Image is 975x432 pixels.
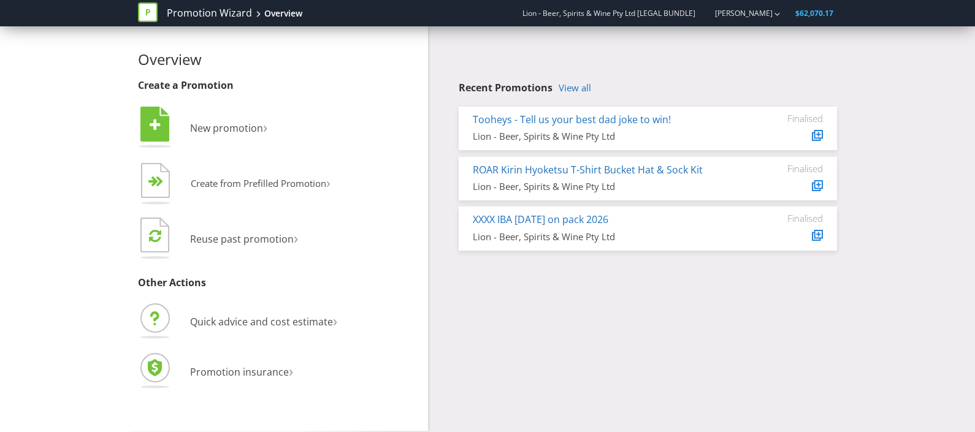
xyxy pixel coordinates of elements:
[191,177,326,189] span: Create from Prefilled Promotion
[333,310,337,330] span: ›
[559,83,591,93] a: View all
[138,365,293,379] a: Promotion insurance›
[473,163,703,176] a: ROAR Kirin Hyoketsu T-Shirt Bucket Hat & Sock Kit
[795,8,833,18] span: $62,070.17
[138,160,331,209] button: Create from Prefilled Promotion›
[473,113,671,126] a: Tooheys - Tell us your best dad joke to win!
[190,365,289,379] span: Promotion insurance
[138,315,337,328] a: Quick advice and cost estimate›
[749,163,823,174] div: Finalised
[190,121,263,135] span: New promotion
[156,176,164,188] tspan: 
[473,213,608,226] a: XXXX IBA [DATE] on pack 2026
[459,81,552,94] span: Recent Promotions
[190,315,333,328] span: Quick advice and cost estimate
[263,116,267,137] span: ›
[473,130,731,143] div: Lion - Beer, Spirits & Wine Pty Ltd
[522,8,695,18] span: Lion - Beer, Spirits & Wine Pty Ltd [LEGAL BUNDLE]
[190,232,294,246] span: Reuse past promotion
[294,227,298,248] span: ›
[749,113,823,124] div: Finalised
[138,80,419,91] h3: Create a Promotion
[703,8,773,18] a: [PERSON_NAME]
[138,278,419,289] h3: Other Actions
[264,7,302,20] div: Overview
[749,213,823,224] div: Finalised
[473,230,731,243] div: Lion - Beer, Spirits & Wine Pty Ltd
[326,173,331,192] span: ›
[149,229,161,243] tspan: 
[138,51,419,67] h2: Overview
[473,180,731,193] div: Lion - Beer, Spirits & Wine Pty Ltd
[289,360,293,381] span: ›
[167,6,252,20] a: Promotion Wizard
[150,118,161,132] tspan: 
